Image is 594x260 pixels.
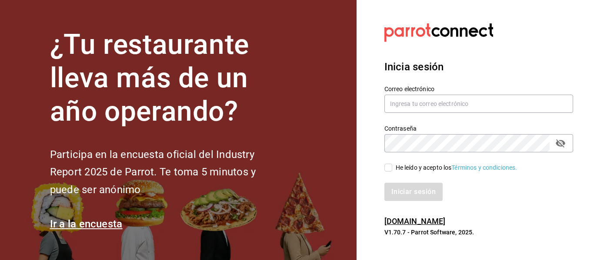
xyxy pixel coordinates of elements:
h2: Participa en la encuesta oficial del Industry Report 2025 de Parrot. Te toma 5 minutos y puede se... [50,146,285,199]
a: Términos y condiciones. [451,164,517,171]
label: Contraseña [384,125,573,132]
a: Ir a la encuesta [50,218,123,230]
input: Ingresa tu correo electrónico [384,95,573,113]
p: V1.70.7 - Parrot Software, 2025. [384,228,573,237]
div: He leído y acepto los [396,163,517,172]
button: passwordField [553,136,568,151]
h3: Inicia sesión [384,59,573,75]
label: Correo electrónico [384,86,573,92]
a: [DOMAIN_NAME] [384,217,446,226]
h1: ¿Tu restaurante lleva más de un año operando? [50,28,285,128]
